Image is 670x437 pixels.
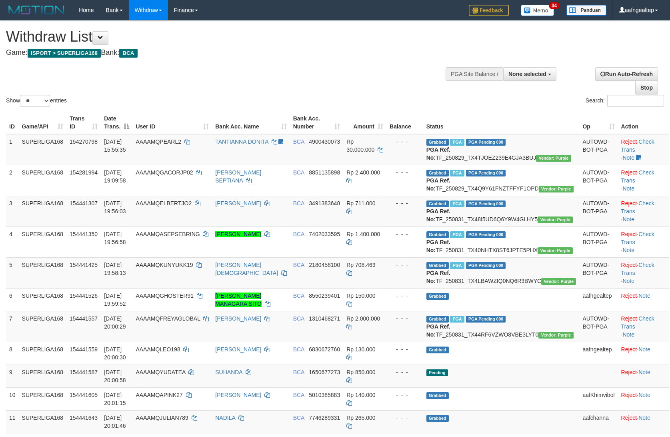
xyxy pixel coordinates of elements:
td: AUTOWD-BOT-PGA [579,134,618,165]
th: Amount: activate to sort column ascending [343,111,386,134]
img: panduan.png [566,5,606,16]
span: 154441425 [70,262,98,268]
th: User ID: activate to sort column ascending [132,111,212,134]
td: AUTOWD-BOT-PGA [579,196,618,227]
span: BCA [293,262,304,268]
td: aafchanna [579,410,618,433]
div: - - - [390,414,420,422]
td: · · [618,311,669,342]
td: SUPERLIGA168 [19,165,67,196]
div: - - - [390,315,420,323]
td: SUPERLIGA168 [19,311,67,342]
select: Showentries [20,95,50,107]
span: AAAAMQGHOSTER91 [136,293,194,299]
a: Note [622,154,634,161]
b: PGA Ref. No: [426,146,450,161]
a: Reject [621,392,637,398]
span: Rp 2.000.000 [346,315,380,322]
span: Grabbed [426,170,449,176]
div: - - - [390,138,420,146]
span: Grabbed [426,392,449,399]
span: Vendor URL: https://trx4.1velocity.biz [539,186,574,192]
td: SUPERLIGA168 [19,342,67,365]
span: Rp 150.000 [346,293,375,299]
a: [PERSON_NAME] [215,392,261,398]
th: Status [423,111,580,134]
b: PGA Ref. No: [426,270,450,284]
td: AUTOWD-BOT-PGA [579,165,618,196]
span: BCA [293,315,304,322]
th: Action [618,111,669,134]
a: Reject [621,138,637,145]
span: Marked by aafnonsreyleab [450,170,464,176]
th: Bank Acc. Name: activate to sort column ascending [212,111,290,134]
span: Grabbed [426,316,449,323]
span: AAAAMQLEO198 [136,346,180,353]
div: - - - [390,391,420,399]
td: TF_250831_TX48I5UD6Q6Y9W4GLHY5 [423,196,580,227]
label: Search: [586,95,664,107]
td: SUPERLIGA168 [19,410,67,433]
a: Reject [621,315,637,322]
div: - - - [390,345,420,353]
td: aafKhimvibol [579,387,618,410]
span: 154281994 [70,169,98,176]
a: [PERSON_NAME] SEPTIANA [215,169,261,184]
th: Op: activate to sort column ascending [579,111,618,134]
a: Check Trans [621,231,654,245]
span: 154441526 [70,293,98,299]
span: Vendor URL: https://trx4.1velocity.biz [536,155,571,162]
a: Note [638,369,650,375]
span: [DATE] 19:59:52 [104,293,126,307]
span: Grabbed [426,139,449,146]
span: Marked by aafmaleo [450,139,464,146]
td: SUPERLIGA168 [19,196,67,227]
label: Show entries [6,95,67,107]
span: Copy 3491383648 to clipboard [309,200,340,206]
span: Grabbed [426,347,449,353]
div: - - - [390,292,420,300]
span: PGA Pending [466,170,506,176]
a: Reject [621,169,637,176]
span: [DATE] 19:56:03 [104,200,126,214]
span: AAAAMQAPINK27 [136,392,183,398]
span: 154441350 [70,231,98,237]
span: BCA [293,231,304,237]
a: Check Trans [621,138,654,153]
span: AAAAMQASEPSEBRING [136,231,200,237]
td: SUPERLIGA168 [19,134,67,165]
b: PGA Ref. No: [426,323,450,338]
td: 5 [6,257,19,288]
td: · [618,342,669,365]
a: [PERSON_NAME] [215,346,261,353]
span: Copy 6830672760 to clipboard [309,346,340,353]
span: Rp 30.000.000 [346,138,374,153]
span: BCA [293,293,304,299]
td: SUPERLIGA168 [19,365,67,387]
a: Reject [621,293,637,299]
a: Reject [621,200,637,206]
td: 10 [6,387,19,410]
td: AUTOWD-BOT-PGA [579,257,618,288]
span: Grabbed [426,293,449,300]
a: Check Trans [621,169,654,184]
div: PGA Site Balance / [446,67,503,81]
th: ID [6,111,19,134]
span: 154441643 [70,415,98,421]
span: BCA [293,415,304,421]
a: Check Trans [621,315,654,330]
td: · · [618,227,669,257]
td: TF_250831_TX4LBAWZIQ0NQ6R3BWYC [423,257,580,288]
span: 34 [549,2,560,9]
span: AAAAMQPEARL2 [136,138,181,145]
div: - - - [390,261,420,269]
span: Copy 1650677273 to clipboard [309,369,340,375]
a: Note [622,331,634,338]
a: [PERSON_NAME] [215,231,261,237]
a: Note [622,216,634,223]
span: [DATE] 19:09:58 [104,169,126,184]
a: NADILA [215,415,235,421]
span: 154441605 [70,392,98,398]
span: Rp 265.000 [346,415,375,421]
a: Reject [621,346,637,353]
